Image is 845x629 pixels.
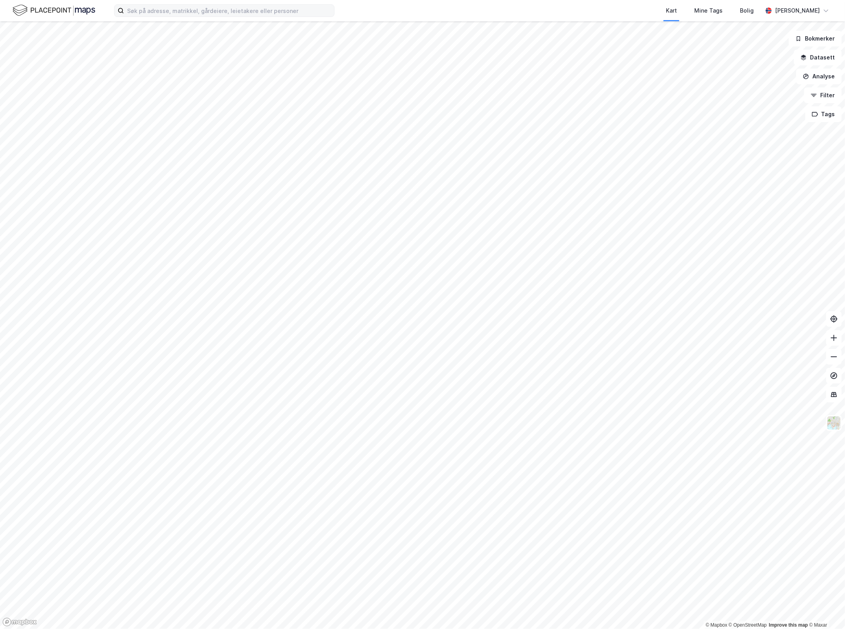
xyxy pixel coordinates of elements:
[124,5,334,17] input: Søk på adresse, matrikkel, gårdeiere, leietakere eller personer
[806,591,845,629] div: Kontrollprogram for chat
[694,6,723,15] div: Mine Tags
[13,4,95,17] img: logo.f888ab2527a4732fd821a326f86c7f29.svg
[740,6,754,15] div: Bolig
[806,591,845,629] iframe: Chat Widget
[666,6,677,15] div: Kart
[775,6,820,15] div: [PERSON_NAME]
